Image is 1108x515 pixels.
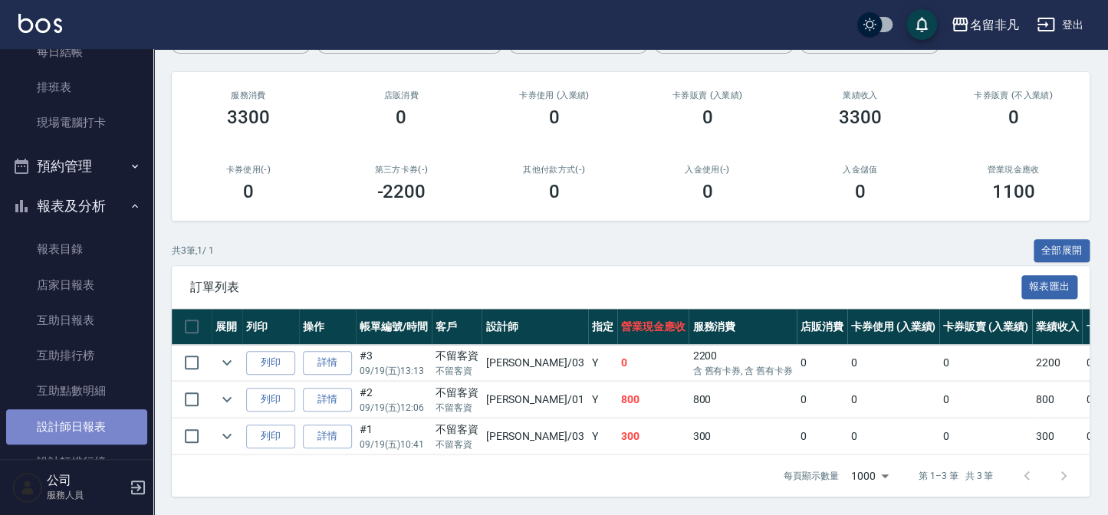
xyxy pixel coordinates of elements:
[945,9,1024,41] button: 名留非凡
[1008,107,1018,128] h3: 0
[845,455,894,497] div: 1000
[303,425,352,448] a: 詳情
[1032,345,1083,381] td: 2200
[797,309,847,345] th: 店販消費
[797,382,847,418] td: 0
[847,345,940,381] td: 0
[6,373,147,408] a: 互助點數明細
[190,280,1021,295] span: 訂單列表
[617,309,689,345] th: 營業現金應收
[549,107,560,128] h3: 0
[396,107,406,128] h3: 0
[432,309,482,345] th: 客戶
[242,309,299,345] th: 列印
[299,309,356,345] th: 操作
[588,382,617,418] td: Y
[482,345,587,381] td: [PERSON_NAME] /03
[939,309,1032,345] th: 卡券販賣 (入業績)
[906,9,937,40] button: save
[847,418,940,454] td: 0
[496,165,613,175] h2: 其他付款方式(-)
[855,181,866,202] h3: 0
[847,309,940,345] th: 卡券使用 (入業績)
[360,438,428,451] p: 09/19 (五) 10:41
[482,418,587,454] td: [PERSON_NAME] /03
[356,382,432,418] td: #2
[939,418,1032,454] td: 0
[436,422,478,438] div: 不留客資
[303,388,352,412] a: 詳情
[436,364,478,378] p: 不留客資
[6,338,147,373] a: 互助排行榜
[802,165,919,175] h2: 入金儲值
[1034,239,1090,263] button: 全部展開
[47,473,125,488] h5: 公司
[436,348,478,364] div: 不留客資
[955,90,1072,100] h2: 卡券販賣 (不入業績)
[243,181,254,202] h3: 0
[356,345,432,381] td: #3
[360,364,428,378] p: 09/19 (五) 13:13
[689,418,796,454] td: 300
[227,107,270,128] h3: 3300
[6,186,147,226] button: 報表及分析
[344,165,460,175] h2: 第三方卡券(-)
[692,364,792,378] p: 含 舊有卡券, 含 舊有卡券
[784,469,839,483] p: 每頁顯示數量
[6,34,147,70] a: 每日結帳
[18,14,62,33] img: Logo
[47,488,125,502] p: 服務人員
[991,181,1034,202] h3: 1100
[246,388,295,412] button: 列印
[649,165,766,175] h2: 入金使用(-)
[12,472,43,503] img: Person
[797,345,847,381] td: 0
[215,351,238,374] button: expand row
[303,351,352,375] a: 詳情
[797,418,847,454] td: 0
[6,267,147,303] a: 店家日報表
[356,418,432,454] td: #1
[1021,279,1078,294] a: 報表匯出
[955,165,1072,175] h2: 營業現金應收
[702,181,712,202] h3: 0
[376,181,426,202] h3: -2200
[588,345,617,381] td: Y
[939,382,1032,418] td: 0
[1031,11,1090,39] button: 登出
[617,382,689,418] td: 800
[689,345,796,381] td: 2200
[802,90,919,100] h2: 業績收入
[969,15,1018,34] div: 名留非凡
[246,351,295,375] button: 列印
[190,165,307,175] h2: 卡券使用(-)
[6,70,147,105] a: 排班表
[689,309,796,345] th: 服務消費
[215,425,238,448] button: expand row
[246,425,295,448] button: 列印
[6,444,147,480] a: 設計師排行榜
[588,418,617,454] td: Y
[549,181,560,202] h3: 0
[649,90,766,100] h2: 卡券販賣 (入業績)
[1032,382,1083,418] td: 800
[356,309,432,345] th: 帳單編號/時間
[482,309,587,345] th: 設計師
[939,345,1032,381] td: 0
[1032,418,1083,454] td: 300
[6,105,147,140] a: 現場電腦打卡
[215,388,238,411] button: expand row
[496,90,613,100] h2: 卡券使用 (入業績)
[847,382,940,418] td: 0
[482,382,587,418] td: [PERSON_NAME] /01
[689,382,796,418] td: 800
[702,107,712,128] h3: 0
[344,90,460,100] h2: 店販消費
[6,303,147,338] a: 互助日報表
[6,231,147,267] a: 報表目錄
[190,90,307,100] h3: 服務消費
[6,409,147,444] a: 設計師日報表
[6,146,147,186] button: 預約管理
[588,309,617,345] th: 指定
[212,309,242,345] th: 展開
